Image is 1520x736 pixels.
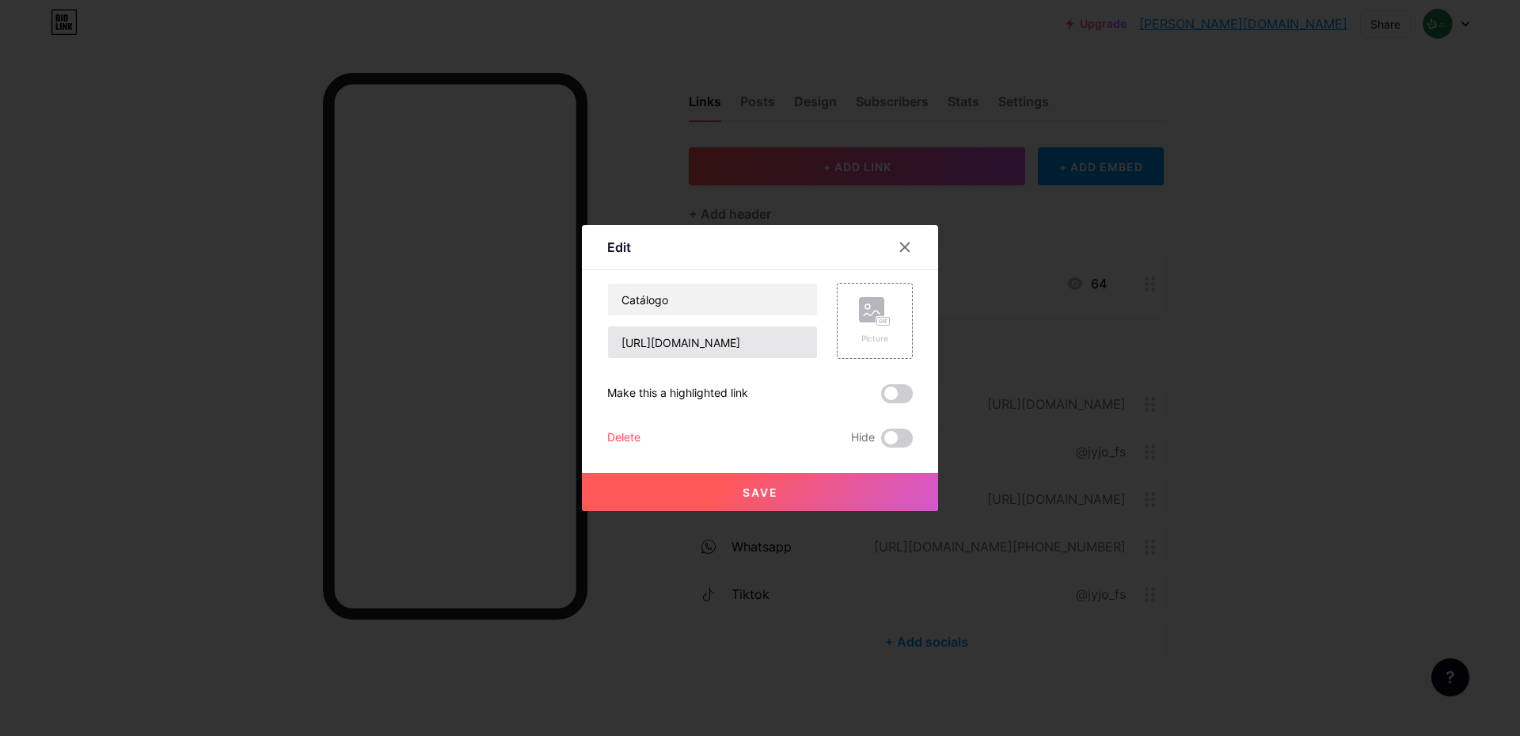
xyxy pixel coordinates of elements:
div: Delete [607,429,640,448]
button: Save [582,473,938,511]
div: Picture [859,333,891,345]
input: URL [608,326,817,358]
input: Title [608,284,817,315]
span: Save [743,486,778,499]
div: Edit [607,238,631,257]
span: Hide [851,429,875,448]
div: Make this a highlighted link [607,384,748,403]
